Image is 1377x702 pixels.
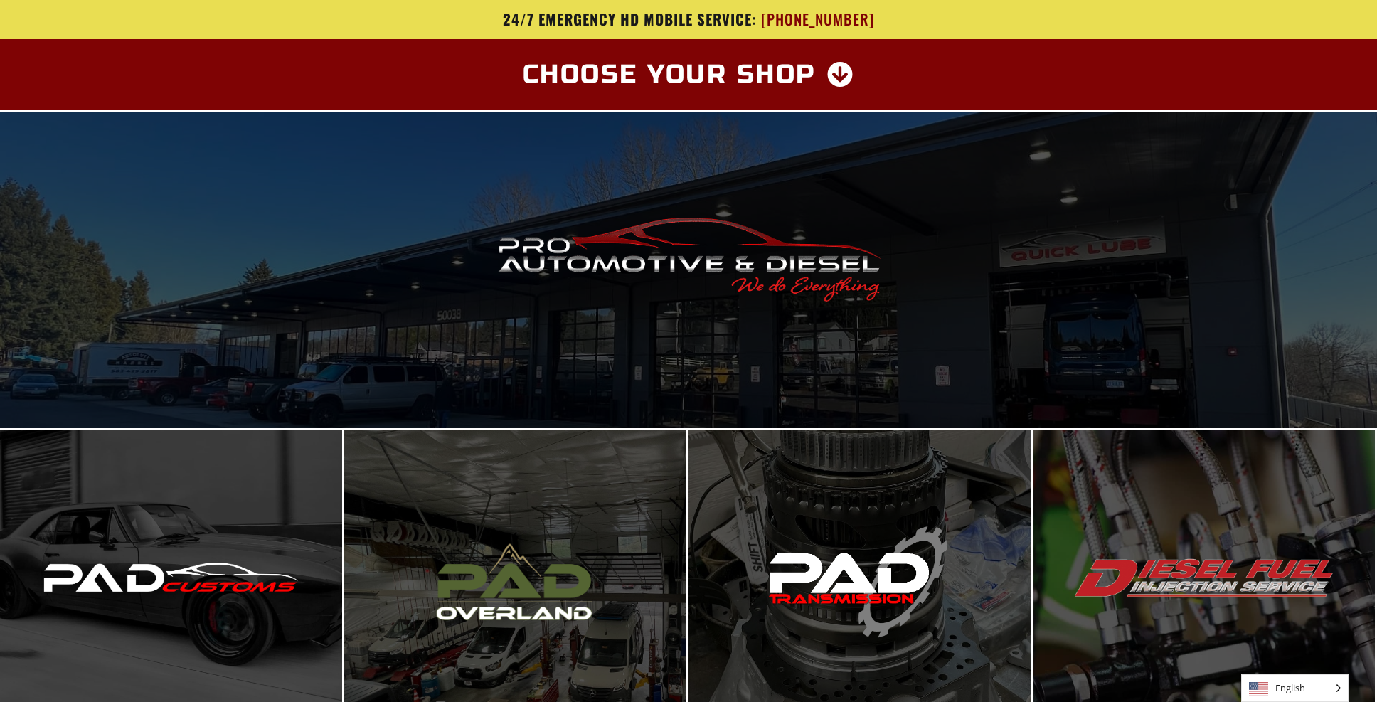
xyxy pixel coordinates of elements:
span: English [1242,675,1348,701]
a: Choose Your Shop [506,53,872,96]
span: Choose Your Shop [523,62,817,87]
aside: Language selected: English [1241,674,1349,702]
span: 24/7 Emergency HD Mobile Service: [503,8,757,30]
span: [PHONE_NUMBER] [761,11,875,28]
a: 24/7 Emergency HD Mobile Service: [PHONE_NUMBER] [272,11,1105,28]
